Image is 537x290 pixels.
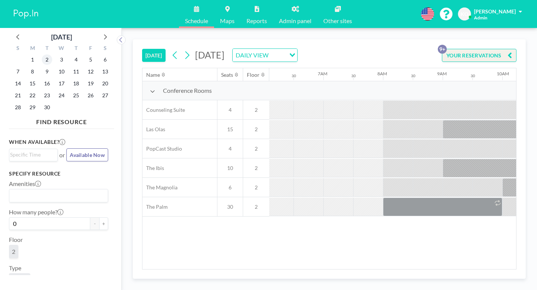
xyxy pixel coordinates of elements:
div: 30 [471,73,475,78]
div: [DATE] [51,32,72,42]
div: Search for option [233,49,297,62]
span: Friday, September 5, 2025 [85,54,96,65]
div: Seats [221,72,233,78]
span: Thursday, September 4, 2025 [71,54,81,65]
span: Admin panel [279,18,311,24]
button: [DATE] [142,49,166,62]
input: Search for option [10,151,53,159]
span: Tuesday, September 2, 2025 [42,54,52,65]
span: Other sites [323,18,352,24]
span: 2 [243,184,269,191]
span: 10 [217,165,243,171]
span: Tuesday, September 9, 2025 [42,66,52,77]
span: Las Olas [142,126,165,133]
div: 10AM [497,71,509,76]
input: Search for option [10,191,104,201]
span: Conference Rooms [163,87,212,94]
span: 15 [217,126,243,133]
div: S [98,44,112,54]
button: - [90,217,99,230]
span: Friday, September 12, 2025 [85,66,96,77]
span: KO [461,11,468,18]
div: Search for option [9,149,57,160]
span: [PERSON_NAME] [474,8,516,15]
span: Counseling Suite [142,107,185,113]
span: The Palm [142,204,168,210]
span: Monday, September 29, 2025 [27,102,38,113]
span: 2 [243,204,269,210]
span: Sunday, September 14, 2025 [13,78,23,89]
div: F [83,44,98,54]
span: Monday, September 15, 2025 [27,78,38,89]
span: Thursday, September 25, 2025 [71,90,81,101]
span: 2 [12,248,15,255]
h3: Specify resource [9,170,108,177]
span: 2 [243,107,269,113]
label: Floor [9,236,23,243]
div: 30 [351,73,356,78]
span: Saturday, September 20, 2025 [100,78,110,89]
label: Type [9,264,21,272]
span: Saturday, September 27, 2025 [100,90,110,101]
span: Monday, September 8, 2025 [27,66,38,77]
span: Monday, September 1, 2025 [27,54,38,65]
span: Wednesday, September 10, 2025 [56,66,67,77]
span: Sunday, September 21, 2025 [13,90,23,101]
div: 8AM [377,71,387,76]
span: or [59,151,65,159]
div: 30 [292,73,296,78]
span: [DATE] [195,49,224,60]
div: 7AM [318,71,327,76]
span: PopCast Studio [142,145,182,152]
div: 30 [411,73,415,78]
span: Wednesday, September 3, 2025 [56,54,67,65]
span: Admin [474,15,487,21]
span: 2 [243,165,269,171]
span: Friday, September 26, 2025 [85,90,96,101]
span: Saturday, September 6, 2025 [100,54,110,65]
span: 2 [243,145,269,152]
span: 30 [217,204,243,210]
div: S [11,44,25,54]
label: How many people? [9,208,63,216]
img: organization-logo [12,7,40,22]
span: The Magnolia [142,184,178,191]
h4: FIND RESOURCE [9,115,114,126]
div: Search for option [9,189,108,202]
span: Available Now [70,152,105,158]
button: + [99,217,108,230]
span: Tuesday, September 23, 2025 [42,90,52,101]
span: Sunday, September 7, 2025 [13,66,23,77]
div: W [54,44,69,54]
button: Available Now [66,148,108,161]
button: YOUR RESERVATIONS9+ [442,49,516,62]
span: Monday, September 22, 2025 [27,90,38,101]
span: The Ibis [142,165,164,171]
div: 9AM [437,71,447,76]
span: 6 [217,184,243,191]
span: 2 [243,126,269,133]
span: Schedule [185,18,208,24]
span: Thursday, September 18, 2025 [71,78,81,89]
span: Tuesday, September 30, 2025 [42,102,52,113]
div: T [40,44,54,54]
span: 4 [217,145,243,152]
div: Name [146,72,160,78]
span: Thursday, September 11, 2025 [71,66,81,77]
span: 4 [217,107,243,113]
div: T [69,44,83,54]
span: Sunday, September 28, 2025 [13,102,23,113]
span: Tuesday, September 16, 2025 [42,78,52,89]
span: Wednesday, September 17, 2025 [56,78,67,89]
span: Maps [220,18,235,24]
span: Wednesday, September 24, 2025 [56,90,67,101]
p: 9+ [438,45,447,54]
span: Saturday, September 13, 2025 [100,66,110,77]
div: M [25,44,40,54]
input: Search for option [271,50,285,60]
div: Floor [247,72,260,78]
span: DAILY VIEW [234,50,270,60]
span: Reports [246,18,267,24]
span: Friday, September 19, 2025 [85,78,96,89]
label: Amenities [9,180,41,187]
